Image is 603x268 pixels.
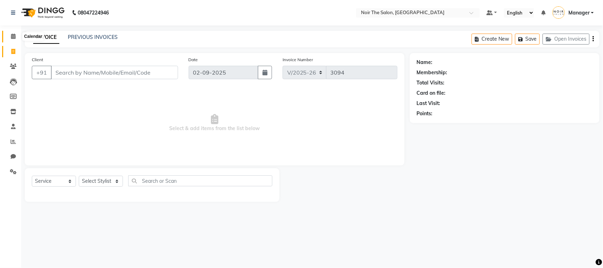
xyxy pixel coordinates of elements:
div: Total Visits: [417,79,445,87]
img: logo [18,3,66,23]
input: Search or Scan [128,175,272,186]
div: Membership: [417,69,448,76]
button: Create New [472,34,512,45]
button: Save [515,34,540,45]
label: Date [189,57,198,63]
button: +91 [32,66,52,79]
label: Client [32,57,43,63]
div: Points: [417,110,433,117]
b: 08047224946 [78,3,109,23]
div: Calendar [22,33,44,41]
img: Manager [552,6,565,19]
span: Manager [568,9,590,17]
input: Search by Name/Mobile/Email/Code [51,66,178,79]
span: Select & add items from the list below [32,88,397,158]
div: Last Visit: [417,100,441,107]
a: PREVIOUS INVOICES [68,34,118,40]
div: Name: [417,59,433,66]
div: Card on file: [417,89,446,97]
label: Invoice Number [283,57,313,63]
button: Open Invoices [543,34,590,45]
